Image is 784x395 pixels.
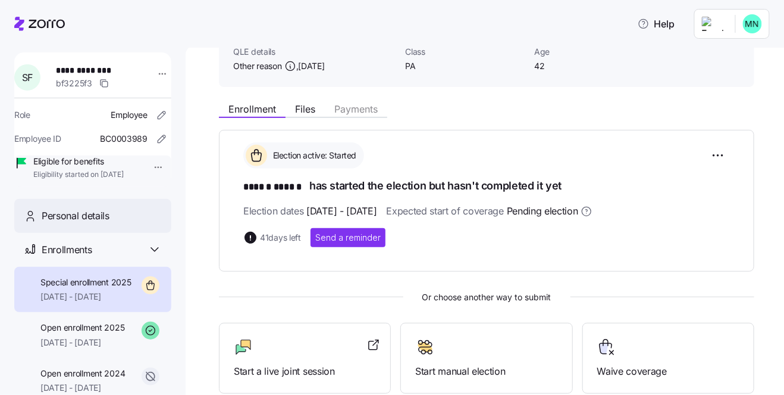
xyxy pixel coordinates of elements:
[40,337,124,349] span: [DATE] - [DATE]
[295,104,315,114] span: Files
[228,104,276,114] span: Enrollment
[405,46,525,58] span: Class
[33,155,124,167] span: Eligible for benefits
[405,60,525,72] span: PA
[40,276,131,288] span: Special enrollment 2025
[386,204,592,219] span: Expected start of coverage
[311,228,385,247] button: Send a reminder
[315,232,381,244] span: Send a reminder
[22,73,33,82] span: S F
[260,232,301,244] span: 41 days left
[306,204,377,219] span: [DATE] - [DATE]
[233,46,396,58] span: QLE details
[40,368,125,380] span: Open enrollment 2024
[14,109,30,121] span: Role
[14,133,61,145] span: Employee ID
[40,322,124,334] span: Open enrollment 2025
[42,242,92,257] span: Enrollments
[101,133,148,145] span: BC0003989
[334,104,378,114] span: Payments
[534,46,654,58] span: Age
[40,382,125,394] span: [DATE] - [DATE]
[415,364,557,379] span: Start manual election
[56,77,92,89] span: bf3225f3
[534,60,654,72] span: 42
[702,17,726,31] img: Employer logo
[33,170,124,180] span: Eligibility started on [DATE]
[628,12,685,36] button: Help
[269,150,356,161] span: Election active: Started
[638,17,675,31] span: Help
[597,364,739,379] span: Waive coverage
[111,109,148,121] span: Employee
[243,204,377,219] span: Election dates
[298,60,324,72] span: [DATE]
[743,14,762,33] img: b0ee0d05d7ad5b312d7e0d752ccfd4ca
[243,178,730,195] h1: has started the election but hasn't completed it yet
[233,60,325,72] span: Other reason ,
[219,291,754,304] span: Or choose another way to submit
[42,209,109,223] span: Personal details
[40,291,131,303] span: [DATE] - [DATE]
[234,364,376,379] span: Start a live joint session
[507,204,578,219] span: Pending election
